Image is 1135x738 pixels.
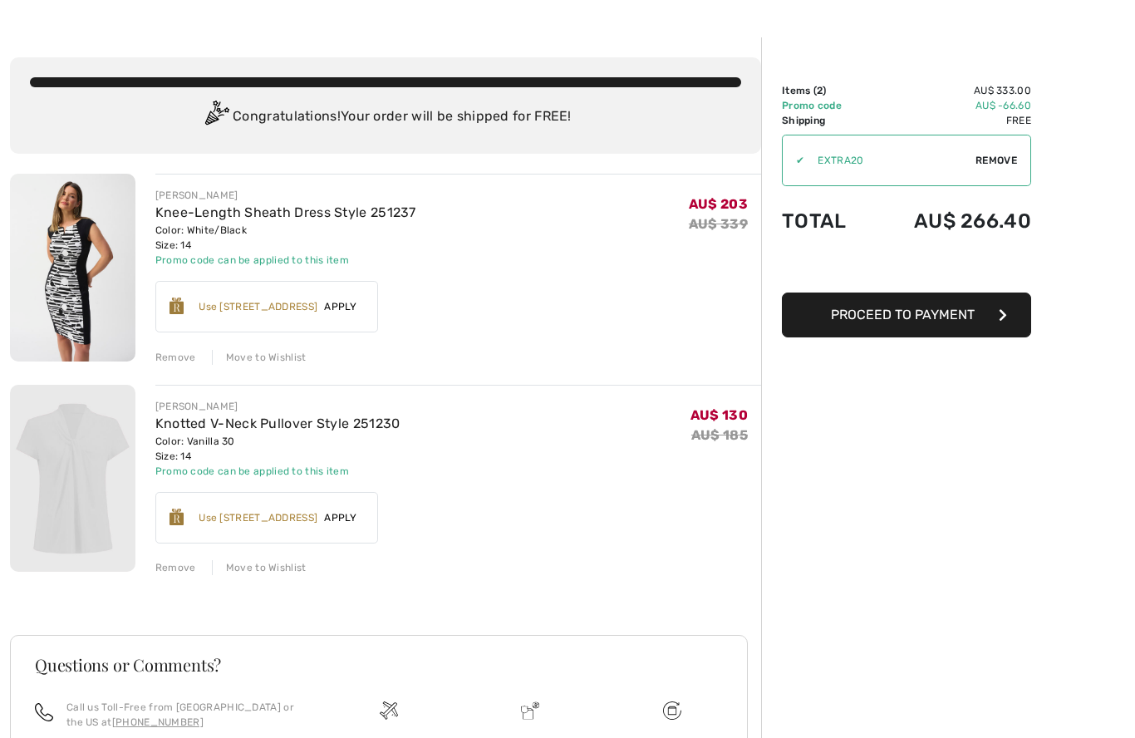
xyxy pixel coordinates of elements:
a: Knee-Length Sheath Dress Style 251237 [155,204,416,220]
img: Reward-Logo.svg [170,509,184,525]
img: Free shipping on orders over $180 [380,701,398,720]
span: 2 [817,85,823,96]
span: AU$ 203 [689,196,748,212]
img: Delivery is a breeze since we pay the duties! [521,701,539,720]
span: Proceed to Payment [831,307,975,322]
div: Use [STREET_ADDRESS] [199,510,317,525]
div: ✔ [783,153,804,168]
div: Remove [155,350,196,365]
a: [PHONE_NUMBER] [112,716,204,728]
td: AU$ -66.60 [870,98,1031,113]
div: Move to Wishlist [212,350,307,365]
img: Reward-Logo.svg [170,298,184,314]
img: Congratulation2.svg [199,101,233,134]
span: AU$ 130 [690,407,748,423]
s: AU$ 339 [689,216,748,232]
iframe: PayPal [782,249,1031,287]
div: [PERSON_NAME] [155,399,400,414]
input: Promo code [804,135,975,185]
img: call [35,703,53,721]
div: Remove [155,560,196,575]
div: Promo code can be applied to this item [155,464,400,479]
div: Use [STREET_ADDRESS] [199,299,317,314]
div: Congratulations! Your order will be shipped for FREE! [30,101,741,134]
td: Promo code [782,98,870,113]
a: Knotted V-Neck Pullover Style 251230 [155,416,400,431]
td: Free [870,113,1031,128]
div: Promo code can be applied to this item [155,253,416,268]
td: AU$ 333.00 [870,83,1031,98]
td: Items ( ) [782,83,870,98]
img: Free shipping on orders over $180 [663,701,681,720]
span: Remove [975,153,1017,168]
span: Apply [317,510,364,525]
td: Total [782,193,870,249]
td: AU$ 266.40 [870,193,1031,249]
img: Knotted V-Neck Pullover Style 251230 [10,385,135,573]
div: Move to Wishlist [212,560,307,575]
div: [PERSON_NAME] [155,188,416,203]
p: Call us Toll-Free from [GEOGRAPHIC_DATA] or the US at [66,700,298,730]
div: Color: White/Black Size: 14 [155,223,416,253]
button: Proceed to Payment [782,293,1031,337]
s: AU$ 185 [691,427,748,443]
div: Color: Vanilla 30 Size: 14 [155,434,400,464]
h3: Questions or Comments? [35,657,723,673]
img: Knee-Length Sheath Dress Style 251237 [10,174,135,362]
td: Shipping [782,113,870,128]
span: Apply [317,299,364,314]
